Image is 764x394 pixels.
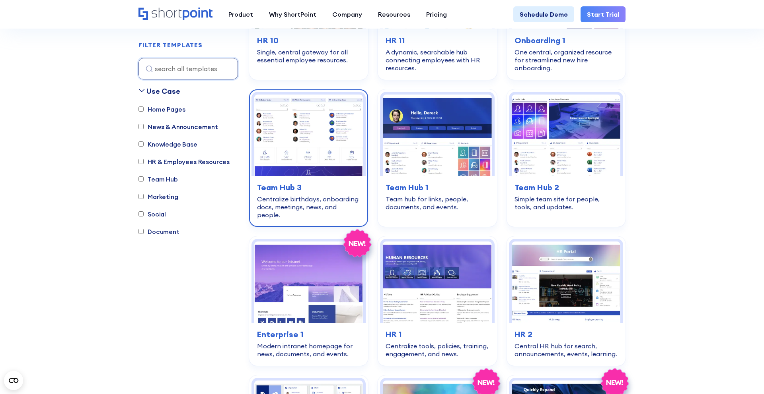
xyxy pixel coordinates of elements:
input: Marketing [138,194,144,199]
div: Centralize tools, policies, training, engagement, and news. [386,342,489,358]
div: FILTER TEMPLATES [138,42,203,48]
img: HR 2 - HR Intranet Portal: Central HR hub for search, announcements, events, learning. [512,241,620,323]
div: Company [332,10,362,19]
a: Team Hub 1 – SharePoint Online Modern Team Site Template: Team hub for links, people, documents, ... [378,89,497,227]
h3: HR 1 [386,328,489,340]
input: News & Announcement [138,124,144,129]
a: Home [138,8,212,21]
h3: Team Hub 3 [257,182,360,193]
a: Company [324,6,370,22]
h3: Onboarding 1 [515,35,618,46]
a: Team Hub 2 – SharePoint Template Team Site: Simple team site for people, tools, and updates.Team ... [507,89,626,227]
input: Document [138,229,144,234]
a: Pricing [418,6,455,22]
input: Team Hub [138,177,144,182]
input: Home Pages [138,107,144,112]
iframe: Chat Widget [621,302,764,394]
label: Team Hub [138,174,178,184]
div: Single, central gateway for all essential employee resources. [257,48,360,64]
label: News & Announcement [138,122,218,131]
h3: Team Hub 1 [386,182,489,193]
img: Team Hub 2 – SharePoint Template Team Site: Simple team site for people, tools, and updates. [512,95,620,176]
label: Home Pages [138,104,185,114]
a: Schedule Demo [513,6,574,22]
div: Team hub for links, people, documents, and events. [386,195,489,211]
h3: HR 11 [386,35,489,46]
div: One central, organized resource for streamlined new hire onboarding. [515,48,618,72]
img: Enterprise 1 – SharePoint Homepage Design: Modern intranet homepage for news, documents, and events. [254,241,363,323]
h3: HR 2 [515,328,618,340]
div: Resources [378,10,410,19]
button: Open CMP widget [4,371,23,390]
label: Document [138,227,179,236]
img: Team Hub 1 – SharePoint Online Modern Team Site Template: Team hub for links, people, documents, ... [383,95,491,176]
a: Resources [370,6,418,22]
a: HR 2 - HR Intranet Portal: Central HR hub for search, announcements, events, learning.HR 2Central... [507,236,626,366]
label: Knowledge Base [138,139,197,149]
div: Modern intranet homepage for news, documents, and events. [257,342,360,358]
h3: Team Hub 2 [515,182,618,193]
a: Enterprise 1 – SharePoint Homepage Design: Modern intranet homepage for news, documents, and even... [249,236,368,366]
div: Centralize birthdays, onboarding docs, meetings, news, and people. [257,195,360,219]
h3: Enterprise 1 [257,328,360,340]
a: Why ShortPoint [261,6,324,22]
label: HR & Employees Resources [138,157,230,166]
a: Start Trial [581,6,626,22]
label: Marketing [138,192,178,201]
input: Knowledge Base [138,142,144,147]
h3: HR 10 [257,35,360,46]
a: Product [220,6,261,22]
input: Social [138,212,144,217]
div: Use Case [146,86,180,97]
img: HR 1 – Human Resources Template: Centralize tools, policies, training, engagement, and news. [383,241,491,323]
div: Simple team site for people, tools, and updates. [515,195,618,211]
div: Why ShortPoint [269,10,316,19]
label: Social [138,209,166,219]
div: Product [228,10,253,19]
img: Team Hub 3 – SharePoint Team Site Template: Centralize birthdays, onboarding docs, meetings, news... [254,95,363,176]
input: search all templates [138,58,238,79]
div: Central HR hub for search, announcements, events, learning. [515,342,618,358]
a: HR 1 – Human Resources Template: Centralize tools, policies, training, engagement, and news.HR 1C... [378,236,497,366]
a: Team Hub 3 – SharePoint Team Site Template: Centralize birthdays, onboarding docs, meetings, news... [249,89,368,227]
div: A dynamic, searchable hub connecting employees with HR resources. [386,48,489,72]
div: Pricing [426,10,447,19]
input: HR & Employees Resources [138,159,144,164]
